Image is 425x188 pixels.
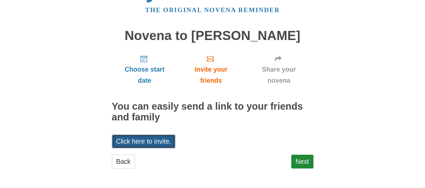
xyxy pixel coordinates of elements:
a: Choose start date [112,49,178,89]
span: Invite your friends [184,64,238,86]
span: Choose start date [119,64,171,86]
a: Next [291,155,313,168]
h2: You can easily send a link to your friends and family [112,101,313,123]
a: Invite your friends [177,49,244,89]
a: Click here to invite. [112,135,176,148]
h1: Novena to [PERSON_NAME] [112,29,313,43]
a: The original novena reminder [145,6,280,13]
span: Share your novena [251,64,307,86]
a: Back [112,155,135,168]
a: Share your novena [245,49,313,89]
